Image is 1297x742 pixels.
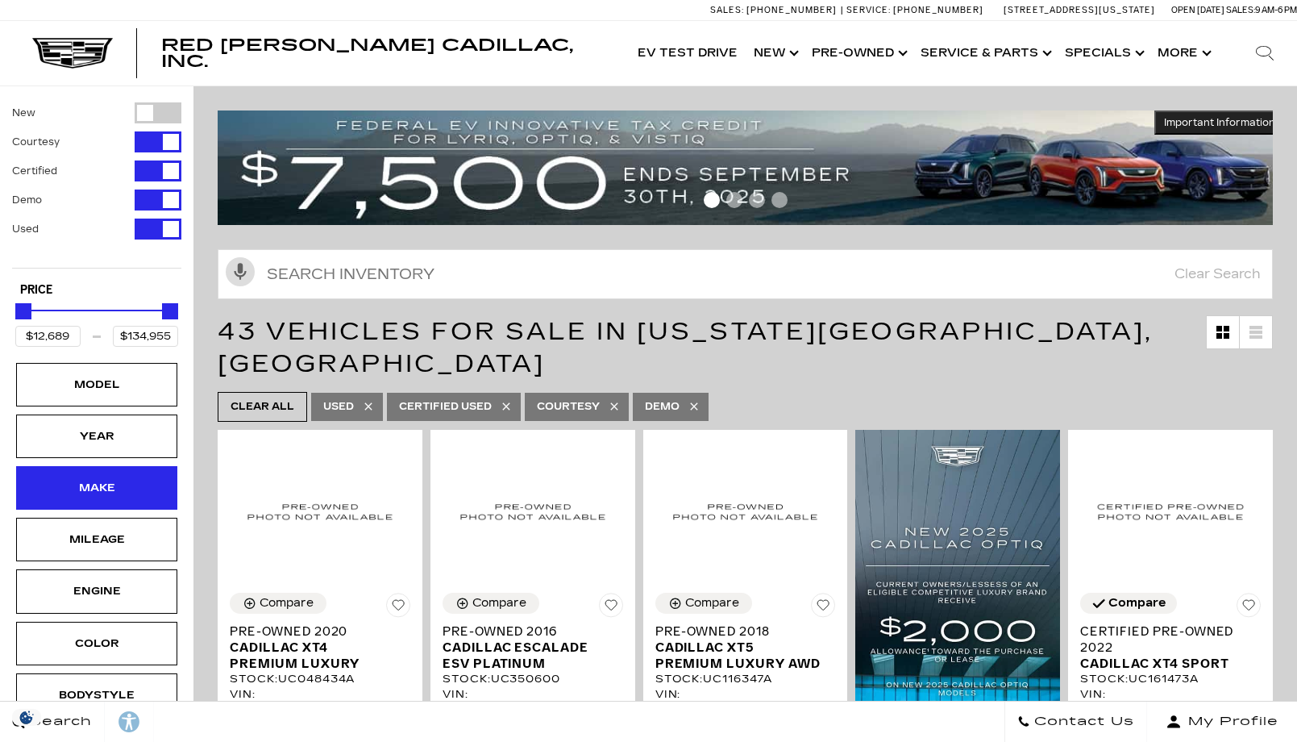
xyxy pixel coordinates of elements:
button: Save Vehicle [1237,593,1261,623]
a: Pre-Owned [804,21,912,85]
div: Engine [56,582,137,600]
label: Courtesy [12,134,60,150]
img: Cadillac Dark Logo with Cadillac White Text [32,38,113,69]
a: Service: [PHONE_NUMBER] [841,6,987,15]
button: Save Vehicle [386,593,410,623]
span: Open [DATE] [1171,5,1224,15]
span: Search [25,711,92,733]
div: Compare [472,596,526,611]
div: Price [15,298,178,347]
a: Sales: [PHONE_NUMBER] [710,6,841,15]
span: Go to slide 3 [749,192,765,208]
div: VIN: [US_VEHICLE_IDENTIFICATION_NUMBER] [443,687,623,716]
button: More [1149,21,1216,85]
button: Compare Vehicle [230,593,326,614]
img: 2018 Cadillac XT5 Premium Luxury AWD [655,442,836,581]
img: 2020 Cadillac XT4 Premium Luxury [230,442,410,581]
span: Contact Us [1030,711,1134,733]
span: Service: [846,5,891,15]
section: Click to Open Cookie Consent Modal [8,709,45,726]
div: Bodystyle [56,686,137,704]
button: Save Vehicle [599,593,623,623]
span: Certified Used [399,397,492,417]
div: Model [56,376,137,394]
div: Filter by Vehicle Type [12,102,181,268]
div: Make [56,479,137,497]
a: EV Test Drive [630,21,746,85]
label: Demo [12,192,42,208]
div: Stock : UC116347A [655,672,836,686]
span: Pre-Owned 2018 [655,623,824,640]
img: vrp-tax-ending-august-version [218,110,1285,225]
span: [PHONE_NUMBER] [893,5,983,15]
button: Compare Vehicle [655,593,752,614]
span: Cadillac XT4 Sport [1080,656,1249,672]
div: VIN: [US_VEHICLE_IDENTIFICATION_NUMBER] [1080,687,1261,716]
div: Maximum Price [162,303,178,319]
div: MakeMake [16,466,177,510]
div: Compare [1108,596,1166,611]
a: [STREET_ADDRESS][US_STATE] [1004,5,1155,15]
span: Sales: [710,5,744,15]
span: Used [323,397,354,417]
span: [PHONE_NUMBER] [746,5,837,15]
span: Cadillac XT4 Premium Luxury [230,640,398,672]
a: Specials [1057,21,1149,85]
div: Color [56,635,137,652]
button: Compare Vehicle [443,593,539,614]
span: Go to slide 2 [726,192,742,208]
button: Important Information [1154,110,1285,135]
span: Go to slide 4 [771,192,788,208]
span: Cadillac Escalade ESV Platinum [443,640,611,672]
span: Certified Pre-Owned 2022 [1080,623,1249,656]
div: Year [56,427,137,445]
div: EngineEngine [16,569,177,613]
span: My Profile [1182,711,1278,733]
div: Mileage [56,531,137,548]
button: Vehicle Added To Compare List [1080,593,1177,614]
a: Pre-Owned 2018Cadillac XT5 Premium Luxury AWD [655,623,836,672]
span: Pre-Owned 2020 [230,623,398,640]
div: YearYear [16,415,177,458]
div: BodystyleBodystyle [16,673,177,717]
img: Opt-Out Icon [8,709,45,726]
div: ModelModel [16,363,177,406]
svg: Click to toggle on voice search [226,257,255,286]
div: MileageMileage [16,518,177,561]
label: New [12,105,35,121]
h5: Price [20,283,173,298]
button: Save Vehicle [811,593,835,623]
a: Red [PERSON_NAME] Cadillac, Inc. [161,37,613,69]
input: Minimum [15,326,81,347]
a: Pre-Owned 2016Cadillac Escalade ESV Platinum [443,623,623,672]
span: Red [PERSON_NAME] Cadillac, Inc. [161,35,573,71]
span: Cadillac XT5 Premium Luxury AWD [655,640,824,672]
div: Compare [685,596,739,611]
img: 2016 Cadillac Escalade ESV Platinum [443,442,623,581]
div: ColorColor [16,622,177,665]
a: Service & Parts [912,21,1057,85]
label: Used [12,221,39,237]
span: 9 AM-6 PM [1255,5,1297,15]
div: Compare [260,596,314,611]
div: Minimum Price [15,303,31,319]
span: Go to slide 1 [704,192,720,208]
a: Contact Us [1004,702,1147,742]
a: New [746,21,804,85]
button: Open user profile menu [1147,702,1297,742]
div: VIN: [US_VEHICLE_IDENTIFICATION_NUMBER] [655,687,836,716]
a: Certified Pre-Owned 2022Cadillac XT4 Sport [1080,623,1261,672]
span: Demo [645,397,680,417]
div: Stock : UC048434A [230,672,410,686]
span: Courtesy [537,397,600,417]
span: Sales: [1226,5,1255,15]
span: Important Information [1164,116,1275,129]
img: 2022 Cadillac XT4 Sport [1080,442,1261,581]
div: Stock : UC161473A [1080,672,1261,686]
div: VIN: [US_VEHICLE_IDENTIFICATION_NUMBER] [230,687,410,716]
span: Clear All [231,397,294,417]
label: Certified [12,163,57,179]
div: Stock : UC350600 [443,672,623,686]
